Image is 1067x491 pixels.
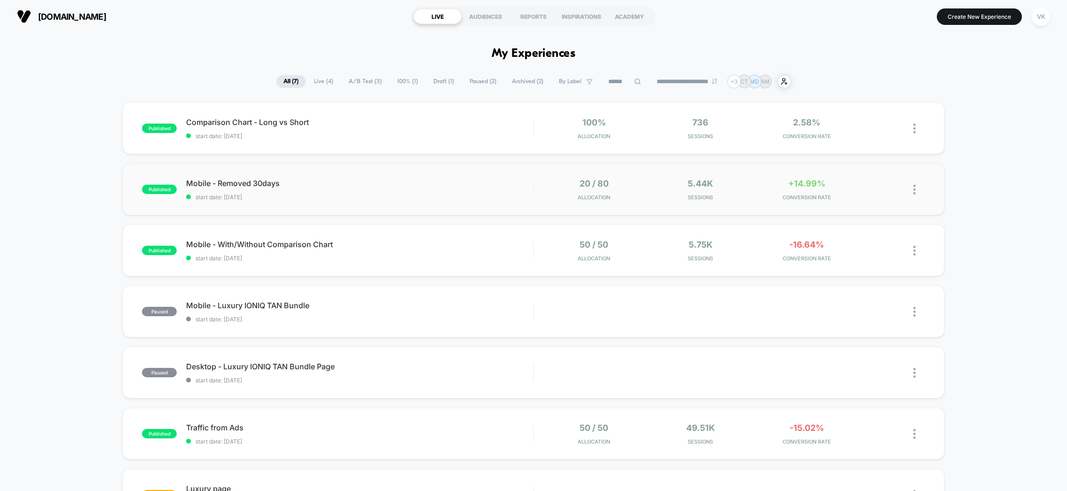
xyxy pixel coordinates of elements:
img: close [913,429,916,439]
span: -16.64% [789,240,824,249]
span: start date: [DATE] [186,132,533,140]
span: published [142,124,177,133]
span: Draft ( 1 ) [426,75,461,88]
span: CONVERSION RATE [756,194,857,201]
img: close [913,307,916,317]
span: paused [142,307,177,316]
span: CONVERSION RATE [756,255,857,262]
span: 100% [582,117,606,127]
span: Mobile - With/Without Comparison Chart [186,240,533,249]
button: VK [1029,7,1053,26]
div: INSPIRATIONS [557,9,605,24]
button: Create New Experience [937,8,1022,25]
span: Comparison Chart - Long vs Short [186,117,533,127]
span: 20 / 80 [580,179,609,188]
span: start date: [DATE] [186,194,533,201]
img: close [913,124,916,133]
span: Allocation [578,255,610,262]
p: AM [761,78,769,85]
span: Archived ( 2 ) [505,75,550,88]
img: close [913,368,916,378]
img: end [712,78,717,84]
span: start date: [DATE] [186,316,533,323]
div: VK [1032,8,1050,26]
h1: My Experiences [492,47,576,61]
div: + 3 [727,75,741,88]
img: close [913,185,916,195]
span: published [142,429,177,438]
img: Visually logo [17,9,31,23]
div: AUDIENCES [462,9,510,24]
span: 5.44k [688,179,713,188]
span: 49.51k [686,423,715,433]
span: start date: [DATE] [186,255,533,262]
span: start date: [DATE] [186,377,533,384]
span: Desktop - Luxury IONIQ TAN Bundle Page [186,362,533,371]
span: published [142,246,177,255]
button: [DOMAIN_NAME] [14,9,109,24]
span: Sessions [650,438,751,445]
span: 5.75k [689,240,713,249]
span: 50 / 50 [580,240,608,249]
span: Sessions [650,194,751,201]
span: Live ( 4 ) [307,75,340,88]
span: 736 [692,117,708,127]
span: CONVERSION RATE [756,133,857,140]
span: start date: [DATE] [186,438,533,445]
span: Sessions [650,133,751,140]
span: By Label [559,78,581,85]
span: 50 / 50 [580,423,608,433]
img: close [913,246,916,256]
span: A/B Test ( 3 ) [342,75,389,88]
span: +14.99% [788,179,825,188]
span: CONVERSION RATE [756,438,857,445]
span: 100% ( 1 ) [390,75,425,88]
div: LIVE [414,9,462,24]
div: REPORTS [510,9,557,24]
span: Sessions [650,255,751,262]
span: Paused ( 2 ) [463,75,503,88]
span: All ( 7 ) [276,75,306,88]
span: Allocation [578,133,610,140]
span: Traffic from Ads [186,423,533,432]
div: ACADEMY [605,9,653,24]
span: paused [142,368,177,377]
span: -15.02% [790,423,824,433]
span: [DOMAIN_NAME] [38,12,106,22]
span: 2.58% [793,117,820,127]
span: Mobile - Removed 30days [186,179,533,188]
span: Allocation [578,438,610,445]
p: CT [740,78,748,85]
span: Allocation [578,194,610,201]
p: MD [750,78,759,85]
span: published [142,185,177,194]
span: Mobile - Luxury IONIQ TAN Bundle [186,301,533,310]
